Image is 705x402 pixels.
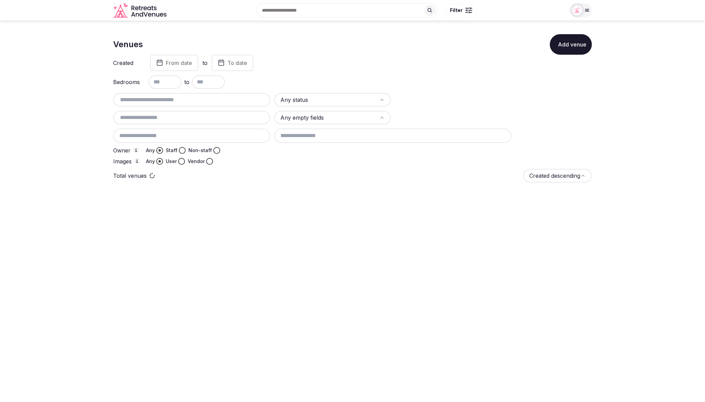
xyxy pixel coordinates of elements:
[146,147,155,154] label: Any
[188,147,212,154] label: Non-staff
[113,39,143,50] h1: Venues
[227,59,247,66] span: To date
[146,158,155,165] label: Any
[166,158,177,165] label: User
[113,79,141,85] label: Bedrooms
[113,158,141,164] label: Images
[166,59,192,66] span: From date
[202,59,208,67] label: to
[113,3,168,18] svg: Retreats and Venues company logo
[113,60,141,66] label: Created
[113,172,147,179] p: Total venues
[150,55,198,71] button: From date
[113,3,168,18] a: Visit the homepage
[445,4,477,17] button: Filter
[166,147,177,154] label: Staff
[550,34,592,55] button: Add venue
[134,158,140,164] button: Images
[212,55,253,71] button: To date
[450,7,463,14] span: Filter
[113,147,141,153] label: Owner
[184,78,189,86] span: to
[133,147,139,153] button: Owner
[188,158,205,165] label: Vendor
[572,5,582,15] img: miaceralde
